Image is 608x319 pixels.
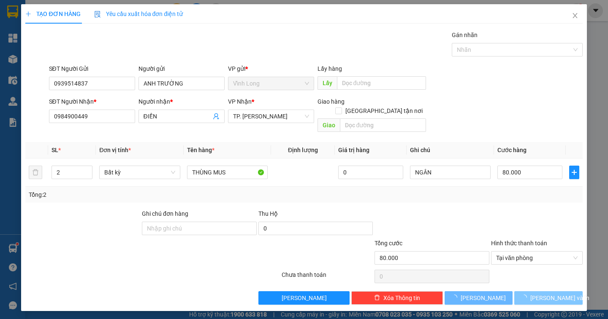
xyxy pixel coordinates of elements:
[25,11,80,17] span: TẠO ĐƠN HÀNG
[6,54,31,63] span: Thu rồi :
[233,110,309,123] span: TP. Hồ Chí Minh
[563,4,587,28] button: Close
[383,293,420,303] span: Xóa Thông tin
[497,147,527,153] span: Cước hàng
[6,54,50,73] div: 20.000
[104,166,175,179] span: Bất kỳ
[49,97,135,106] div: SĐT Người Nhận
[282,293,327,303] span: [PERSON_NAME]
[496,252,578,264] span: Tại văn phòng
[29,166,42,179] button: delete
[318,76,337,90] span: Lấy
[318,65,342,72] span: Lấy hàng
[445,291,513,305] button: [PERSON_NAME]
[7,8,20,17] span: Gửi:
[187,147,214,153] span: Tên hàng
[572,12,578,19] span: close
[55,8,75,17] span: Nhận:
[99,147,131,153] span: Đơn vị tính
[94,11,101,18] img: icon
[407,142,494,158] th: Ghi chú
[374,295,380,301] span: delete
[55,27,122,38] div: [PERSON_NAME]
[342,106,426,115] span: [GEOGRAPHIC_DATA] tận nơi
[521,295,530,300] span: loading
[514,291,582,305] button: [PERSON_NAME] và In
[340,118,426,132] input: Dọc đường
[142,222,257,235] input: Ghi chú đơn hàng
[318,118,340,132] span: Giao
[338,166,403,179] input: 0
[138,64,225,73] div: Người gửi
[337,76,426,90] input: Dọc đường
[375,240,402,247] span: Tổng cước
[228,98,252,105] span: VP Nhận
[410,166,491,179] input: Ghi Chú
[187,166,268,179] input: VD: Bàn, Ghế
[138,97,225,106] div: Người nhận
[213,113,220,120] span: user-add
[451,295,461,300] span: loading
[142,210,188,217] label: Ghi chú đơn hàng
[281,270,374,285] div: Chưa thanh toán
[25,11,31,17] span: plus
[55,7,122,27] div: TP. [PERSON_NAME]
[570,169,579,176] span: plus
[258,210,278,217] span: Thu Hộ
[258,291,350,305] button: [PERSON_NAME]
[7,7,49,27] div: Vĩnh Long
[49,64,135,73] div: SĐT Người Gửi
[233,77,309,90] span: Vĩnh Long
[318,98,345,105] span: Giao hàng
[55,38,122,49] div: 0906330455
[569,166,579,179] button: plus
[288,147,318,153] span: Định lượng
[228,64,314,73] div: VP gửi
[29,190,235,199] div: Tổng: 2
[94,11,183,17] span: Yêu cầu xuất hóa đơn điện tử
[461,293,506,303] span: [PERSON_NAME]
[338,147,369,153] span: Giá trị hàng
[452,32,478,38] label: Gán nhãn
[52,147,58,153] span: SL
[7,27,49,38] div: QT 2
[491,240,547,247] label: Hình thức thanh toán
[530,293,589,303] span: [PERSON_NAME] và In
[351,291,443,305] button: deleteXóa Thông tin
